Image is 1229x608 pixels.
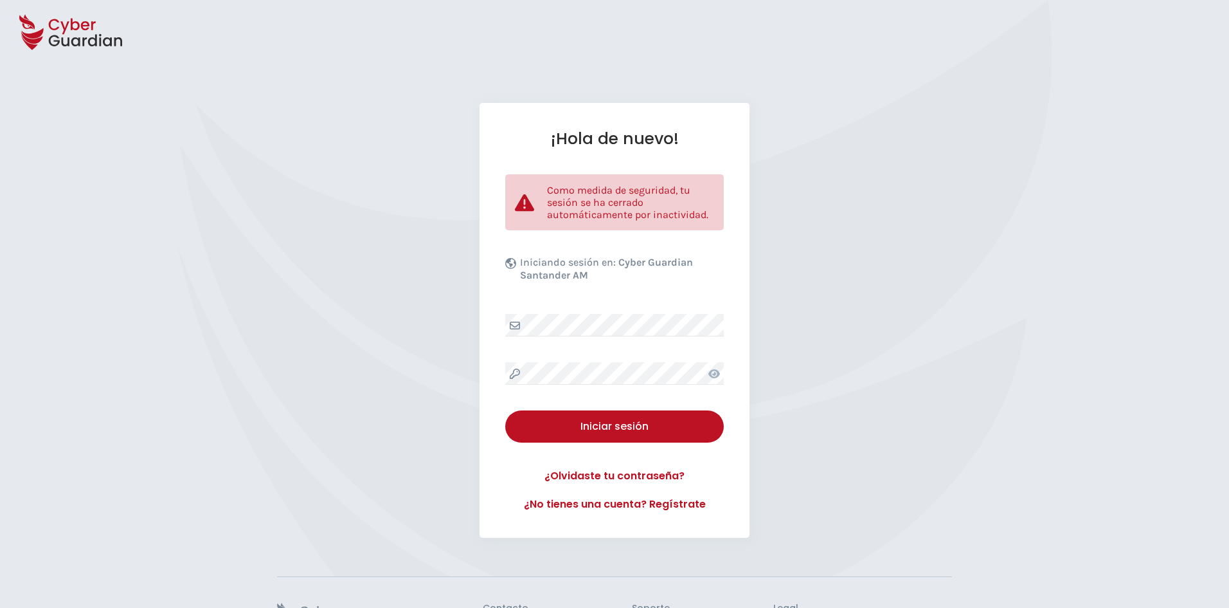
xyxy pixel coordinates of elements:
[515,419,714,434] div: Iniciar sesión
[505,129,724,149] h1: ¡Hola de nuevo!
[547,184,714,221] p: Como medida de seguridad, tu sesión se ha cerrado automáticamente por inactividad.
[505,497,724,512] a: ¿No tienes una cuenta? Regístrate
[520,256,693,281] b: Cyber Guardian Santander AM
[520,256,721,288] p: Iniciando sesión en:
[505,410,724,443] button: Iniciar sesión
[505,468,724,484] a: ¿Olvidaste tu contraseña?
